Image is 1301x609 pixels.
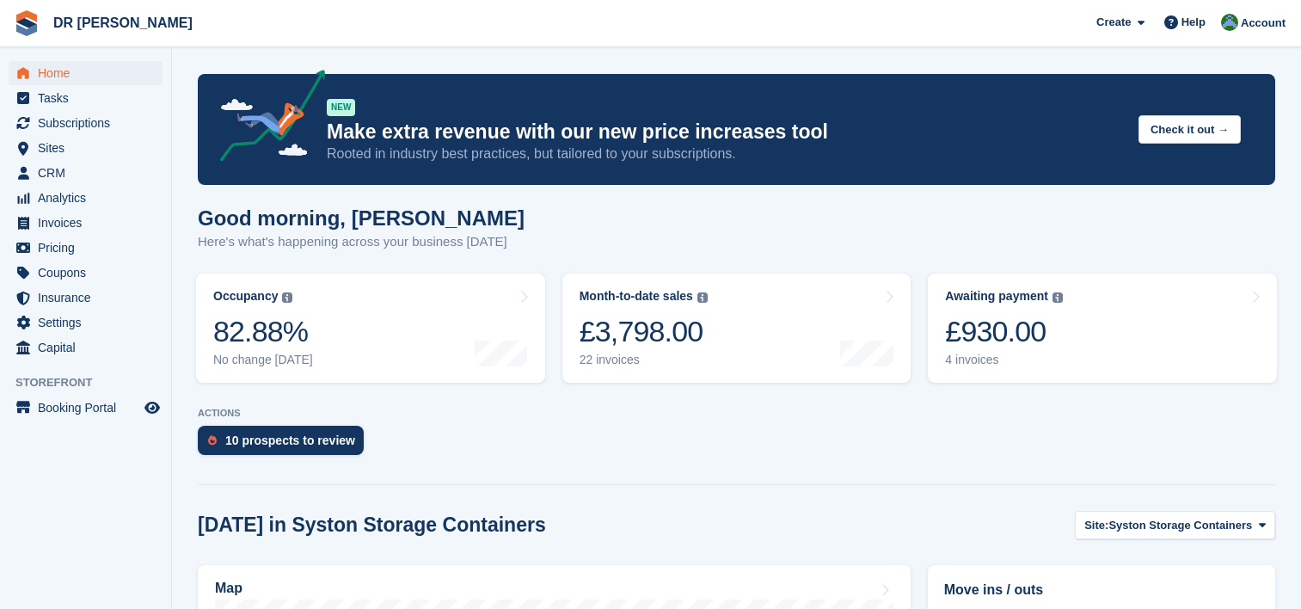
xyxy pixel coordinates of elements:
h1: Good morning, [PERSON_NAME] [198,206,525,230]
img: icon-info-grey-7440780725fd019a000dd9b08b2336e03edf1995a4989e88bcd33f0948082b44.svg [697,292,708,303]
a: 10 prospects to review [198,426,372,464]
a: Occupancy 82.88% No change [DATE] [196,274,545,383]
div: 22 invoices [580,353,708,367]
a: menu [9,236,163,260]
div: 82.88% [213,314,313,349]
div: £930.00 [945,314,1063,349]
a: menu [9,396,163,420]
a: Preview store [142,397,163,418]
span: Settings [38,311,141,335]
span: Invoices [38,211,141,235]
img: icon-info-grey-7440780725fd019a000dd9b08b2336e03edf1995a4989e88bcd33f0948082b44.svg [1052,292,1063,303]
span: Sites [38,136,141,160]
div: Occupancy [213,289,278,304]
div: No change [DATE] [213,353,313,367]
a: Month-to-date sales £3,798.00 22 invoices [562,274,911,383]
p: ACTIONS [198,408,1275,419]
p: Make extra revenue with our new price increases tool [327,120,1125,145]
a: menu [9,261,163,285]
a: menu [9,61,163,85]
a: menu [9,311,163,335]
a: menu [9,86,163,110]
span: Syston Storage Containers [1108,517,1252,534]
span: Insurance [38,286,141,310]
span: Capital [38,335,141,360]
span: Storefront [15,374,171,391]
div: Awaiting payment [945,289,1048,304]
h2: Move ins / outs [944,580,1259,600]
span: Coupons [38,261,141,285]
h2: Map [215,581,242,596]
div: Month-to-date sales [580,289,693,304]
img: stora-icon-8386f47178a22dfd0bd8f6a31ec36ba5ce8667c1dd55bd0f319d3a0aa187defe.svg [14,10,40,36]
h2: [DATE] in Syston Storage Containers [198,514,546,537]
p: Here's what's happening across your business [DATE] [198,232,525,252]
img: Alice Stanley [1221,14,1238,31]
a: menu [9,211,163,235]
span: Booking Portal [38,396,141,420]
a: DR [PERSON_NAME] [46,9,199,37]
a: menu [9,335,163,360]
span: Home [38,61,141,85]
a: menu [9,186,163,210]
span: Help [1181,14,1206,31]
img: prospect-51fa495bee0391a8d652442698ab0144808aea92771e9ea1ae160a38d050c398.svg [208,435,217,446]
span: Create [1096,14,1131,31]
a: Awaiting payment £930.00 4 invoices [928,274,1277,383]
span: Tasks [38,86,141,110]
a: menu [9,286,163,310]
img: price-adjustments-announcement-icon-8257ccfd72463d97f412b2fc003d46551f7dbcb40ab6d574587a9cd5c0d94... [206,70,326,168]
a: menu [9,161,163,185]
div: 10 prospects to review [225,434,355,447]
span: Site: [1084,517,1108,534]
div: £3,798.00 [580,314,708,349]
a: menu [9,136,163,160]
button: Site: Syston Storage Containers [1075,511,1275,539]
p: Rooted in industry best practices, but tailored to your subscriptions. [327,145,1125,163]
img: icon-info-grey-7440780725fd019a000dd9b08b2336e03edf1995a4989e88bcd33f0948082b44.svg [282,292,292,303]
span: CRM [38,161,141,185]
span: Account [1241,15,1286,32]
button: Check it out → [1138,115,1241,144]
span: Analytics [38,186,141,210]
a: menu [9,111,163,135]
div: 4 invoices [945,353,1063,367]
span: Pricing [38,236,141,260]
div: NEW [327,99,355,116]
span: Subscriptions [38,111,141,135]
